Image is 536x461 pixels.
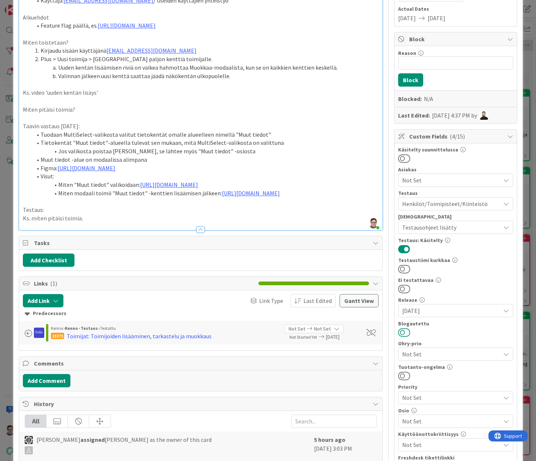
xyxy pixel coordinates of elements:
[409,132,504,141] span: Custom Fields
[402,223,500,232] span: Testausohjeet lisätty
[34,359,369,368] span: Comments
[98,22,156,29] a: [URL][DOMAIN_NAME]
[402,392,497,403] span: Not Set
[409,35,504,43] span: Block
[23,88,378,97] p: Ks. video 'uuden kentän lisäys'
[80,436,105,443] b: assigned
[290,294,336,307] button: Last Edited
[32,21,378,30] li: Feature flag päällä, es.
[32,164,378,172] li: Figma:
[222,189,280,197] a: [URL][DOMAIN_NAME]
[32,72,378,80] li: Valinnan jälkeen uusi kenttä saattaa jäädä näkökentän ulkopuolelle.
[15,1,34,10] span: Support
[398,408,513,413] div: Osio
[32,181,378,189] li: Miten "Muut tiedot" valikoidaan:
[32,55,378,63] li: Plus > Uusi toimija > [GEOGRAPHIC_DATA] paljon kenttiä toimijalle.
[32,130,378,139] li: Tuodaan MultiSelect-valikosta valitut tietokentät omalle alueelleen nimellä "Muut tiedot"
[402,176,500,185] span: Not Set
[100,325,116,331] span: Testattu
[23,13,378,22] p: Alkuehdot
[140,181,198,188] a: [URL][DOMAIN_NAME]
[428,14,445,22] span: [DATE]
[398,455,513,460] div: Freshdesk tikettilinkki
[25,310,376,318] div: Predecessors
[259,296,283,305] span: Link Type
[398,94,422,103] b: Blocked:
[402,417,500,426] span: Not Set
[32,189,378,198] li: Miten modaali toimii "Muut tiedot" -kenttien lisäämisen jälkeen:
[32,147,378,156] li: Jos valikosta poistaa [PERSON_NAME], se lähtee myös "Muut tiedot" -osiosta
[32,46,378,55] li: Kirjaudu sisään käyttäjänä
[326,333,358,341] span: [DATE]
[398,364,513,370] div: Tuotanto-ongelma
[402,306,500,315] span: [DATE]
[398,147,513,152] div: Käsitelty suunnittelussa
[398,258,513,263] div: Testaustiimi kurkkaa
[398,238,513,243] div: Testaus: Käsitelty
[291,415,377,428] input: Search...
[398,191,513,196] div: Testaus
[32,172,378,181] li: Visut:
[107,47,196,54] a: [EMAIL_ADDRESS][DOMAIN_NAME]
[402,199,500,208] span: Henkilöt/Toimipisteet/Kiinteistö
[34,279,254,288] span: Links
[23,374,70,387] button: Add Comment
[34,328,44,338] img: RS
[51,325,65,331] span: Kenno ›
[32,63,378,72] li: Uuden kentän lisäämisen riviä on vaikea hahmottaa Muokkaa-modaalista, kun se on kaikkien kenttien...
[450,133,465,140] span: ( 4/15 )
[398,50,416,56] label: Reason
[368,218,379,228] img: TLZ6anu1DcGAWb83eubghn1RH4uaPPi4.jfif
[398,167,513,172] div: Asiakas
[398,432,513,437] div: Käyttöönottokriittisyys
[314,436,345,443] b: 5 hours ago
[23,122,378,130] p: Taavin vastaus [DATE]:
[402,349,497,359] span: Not Set
[32,156,378,164] li: Muut tiedot -alue on modaalissa alimpana
[402,440,500,449] span: Not Set
[398,321,513,326] div: Blogautettu
[32,139,378,147] li: Tietokentät "Muut tiedot"-alueella tulevat sen mukaan, mitä MultiSelect-valikosta on valittuna
[23,294,63,307] button: Add Link
[398,111,430,120] b: Last Edited:
[23,38,378,47] p: Miten toistetaan?
[50,280,57,287] span: ( 1 )
[65,325,100,331] b: Kenno - Testaus ›
[23,206,378,214] p: Testaus:
[36,435,212,454] span: [PERSON_NAME] [PERSON_NAME] as the owner of this card
[51,333,64,339] div: 23273
[398,297,513,303] div: Release
[25,415,46,427] div: All
[34,238,369,247] span: Tasks
[289,325,305,333] span: Not Set
[23,214,378,223] p: Ks. miten pitäisi toimia.
[34,399,369,408] span: History
[424,94,433,103] div: N/A
[398,14,416,22] span: [DATE]
[25,436,33,444] img: IH
[314,325,331,333] span: Not Set
[432,111,488,120] div: [DATE] 4:37 PM by
[398,341,513,346] div: Ohry-prio
[58,164,115,172] a: [URL][DOMAIN_NAME]
[67,332,212,340] div: Toimijat: Toimijoiden lisääminen, tarkastelu ja muokkaus
[398,277,513,283] div: Ei testattavaa
[479,111,488,120] img: TK
[23,105,378,114] p: Miten pitäisi toimia?
[289,334,317,340] span: Not Started Yet
[398,384,513,390] div: Priority
[314,435,377,457] div: [DATE] 3:03 PM
[303,296,332,305] span: Last Edited
[23,254,74,267] button: Add Checklist
[398,5,513,13] span: Actual Dates
[398,214,513,219] div: [DEMOGRAPHIC_DATA]
[340,294,379,307] button: Gantt View
[398,73,423,87] button: Block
